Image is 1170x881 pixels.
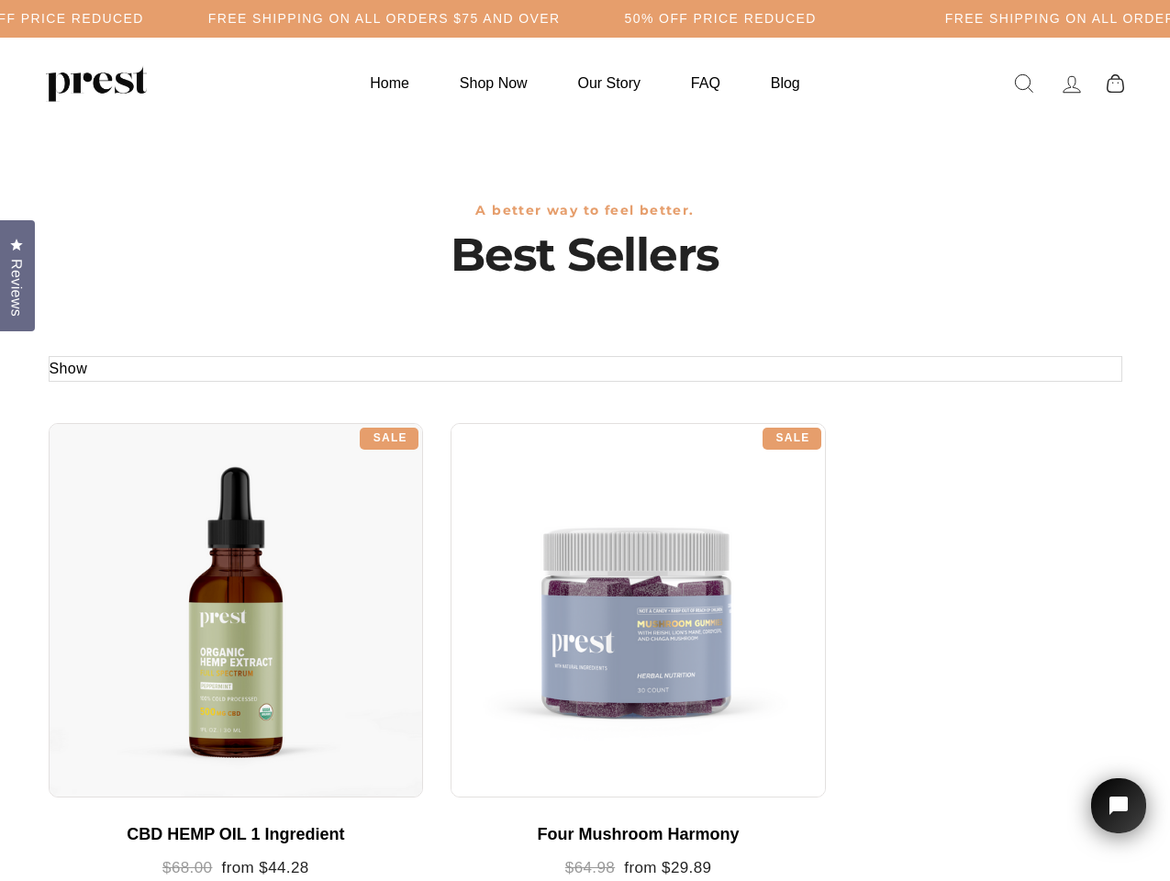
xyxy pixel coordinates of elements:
[50,357,88,381] button: Show
[565,859,615,876] span: $64.98
[347,65,432,101] a: Home
[347,65,822,101] ul: Primary
[469,825,808,845] div: Four Mushroom Harmony
[748,65,823,101] a: Blog
[625,11,817,27] h5: 50% OFF PRICE REDUCED
[5,259,28,317] span: Reviews
[67,825,406,845] div: CBD HEMP OIL 1 Ingredient
[763,428,821,450] div: Sale
[49,228,1122,283] h1: Best Sellers
[668,65,743,101] a: FAQ
[437,65,551,101] a: Shop Now
[1067,753,1170,881] iframe: Tidio Chat
[208,11,561,27] h5: Free Shipping on all orders $75 and over
[360,428,418,450] div: Sale
[469,859,808,878] div: from $29.89
[67,859,406,878] div: from $44.28
[49,203,1122,218] h3: A better way to feel better.
[555,65,663,101] a: Our Story
[162,859,212,876] span: $68.00
[46,65,147,102] img: PREST ORGANICS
